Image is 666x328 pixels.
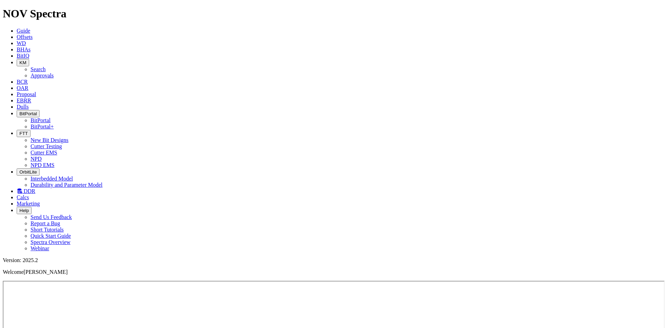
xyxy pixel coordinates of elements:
[31,176,73,182] a: Interbedded Model
[31,182,103,188] a: Durability and Parameter Model
[19,111,37,116] span: BitPortal
[17,53,29,59] a: BitIQ
[17,28,30,34] a: Guide
[31,233,71,239] a: Quick Start Guide
[17,47,31,52] a: BHAs
[17,34,33,40] a: Offsets
[31,245,49,251] a: Webinar
[31,162,54,168] a: NPD EMS
[17,201,40,207] a: Marketing
[31,214,72,220] a: Send Us Feedback
[17,188,35,194] a: DDR
[31,227,64,233] a: Short Tutorials
[17,79,28,85] a: BCR
[31,220,60,226] a: Report a Bug
[17,194,29,200] a: Calcs
[17,104,29,110] a: Dulls
[17,110,40,117] button: BitPortal
[17,168,40,176] button: OrbitLite
[19,169,37,175] span: OrbitLite
[19,60,26,65] span: KM
[31,156,42,162] a: NPD
[31,150,57,155] a: Cutter EMS
[3,257,663,263] div: Version: 2025.2
[31,137,68,143] a: New Bit Designs
[17,98,31,103] a: EBRR
[31,143,62,149] a: Cutter Testing
[17,85,28,91] a: OAR
[31,117,51,123] a: BitPortal
[31,239,70,245] a: Spectra Overview
[24,269,68,275] span: [PERSON_NAME]
[3,7,663,20] h1: NOV Spectra
[31,124,54,129] a: BitPortal+
[3,269,663,275] p: Welcome
[31,73,54,78] a: Approvals
[17,59,29,66] button: KM
[17,207,32,214] button: Help
[31,66,46,72] a: Search
[17,91,36,97] a: Proposal
[19,208,29,213] span: Help
[17,40,26,46] a: WD
[19,131,28,136] span: FTT
[17,130,31,137] button: FTT
[24,188,35,194] span: DDR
